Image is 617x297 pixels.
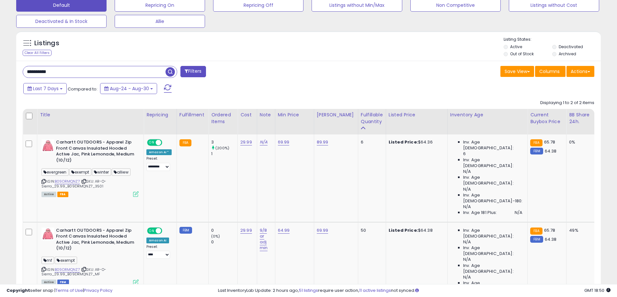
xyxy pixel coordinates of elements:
[180,66,206,77] button: Filters
[569,111,593,125] div: BB Share 24h.
[34,39,59,48] h5: Listings
[211,228,237,233] div: 0
[463,175,522,186] span: Inv. Age [DEMOGRAPHIC_DATA]:
[559,44,583,49] label: Deactivated
[389,228,442,233] div: $64.38
[299,287,318,293] a: 51 listings
[530,111,564,125] div: Current Buybox Price
[33,85,59,92] span: Last 7 Days
[540,100,594,106] div: Displaying 1 to 2 of 2 items
[539,68,560,75] span: Columns
[41,280,56,285] span: All listings currently available for purchase on Amazon
[463,239,471,245] span: N/A
[544,227,555,233] span: 65.78
[41,139,139,196] div: ASIN:
[41,179,106,188] span: | SKU: AR-O-Sierra_29.99_B09DRMQNZ7_3501
[148,228,156,233] span: ON
[530,148,543,154] small: FBM
[211,239,237,245] div: 0
[389,111,445,118] div: Listed Price
[55,179,80,184] a: B09DRMQNZ7
[566,66,594,77] button: Actions
[500,66,534,77] button: Save View
[278,139,290,145] a: 69.99
[463,274,471,280] span: N/A
[68,86,97,92] span: Compared to:
[112,168,131,176] span: alliew
[463,169,471,175] span: N/A
[41,257,54,264] span: mf
[530,236,543,243] small: FBM
[146,156,172,171] div: Preset:
[41,139,54,152] img: 41ObiRmR+yL._SL40_.jpg
[56,228,135,253] b: Carhartt OUTDOORS - Apparel Zip Front Canvas Insulated Hooded Active Jac, Pink Lemonade, Medium (...
[510,51,534,57] label: Out of Stock
[389,139,442,145] div: $64.36
[463,280,522,292] span: Inv. Age [DEMOGRAPHIC_DATA]-180:
[55,287,83,293] a: Terms of Use
[359,287,391,293] a: 11 active listings
[41,180,46,183] i: Click to copy
[115,15,205,28] button: Allie
[260,111,272,118] div: Note
[450,111,525,118] div: Inventory Age
[317,111,355,118] div: [PERSON_NAME]
[569,228,590,233] div: 49%
[57,192,68,197] span: FBA
[317,139,328,145] a: 89.99
[55,257,77,264] span: exempt
[361,228,381,233] div: 50
[146,238,169,243] div: Amazon AI
[148,140,156,145] span: ON
[6,288,112,294] div: seller snap | |
[41,267,106,277] span: | SKU: AR-O-Sierra_29.99_B09DRMQNZ7_MF
[92,168,111,176] span: winter
[110,85,149,92] span: Aug-24 - Aug-30
[530,228,542,235] small: FBA
[510,44,522,49] label: Active
[146,245,172,259] div: Preset:
[100,83,157,94] button: Aug-24 - Aug-30
[57,280,69,285] span: FBM
[41,168,69,176] span: evergreen
[463,204,471,210] span: N/A
[6,287,30,293] strong: Copyright
[23,50,51,56] div: Clear All Filters
[389,227,418,233] b: Listed Price:
[82,180,86,183] i: Click to copy
[69,168,91,176] span: exempt
[211,111,235,125] div: Ordered Items
[544,139,555,145] span: 65.78
[41,228,139,284] div: ASIN:
[463,186,471,192] span: N/A
[463,245,522,257] span: Inv. Age [DEMOGRAPHIC_DATA]:
[179,139,191,146] small: FBA
[361,111,383,125] div: Fulfillable Quantity
[260,139,268,145] a: N/A
[179,227,192,234] small: FBM
[463,192,522,204] span: Inv. Age [DEMOGRAPHIC_DATA]-180:
[240,111,254,118] div: Cost
[463,228,522,239] span: Inv. Age [DEMOGRAPHIC_DATA]:
[41,192,56,197] span: All listings currently available for purchase on Amazon
[463,157,522,169] span: Inv. Age [DEMOGRAPHIC_DATA]:
[179,111,206,118] div: Fulfillment
[161,140,172,145] span: OFF
[211,234,220,239] small: (0%)
[211,151,237,157] div: 1
[559,51,576,57] label: Archived
[215,145,229,151] small: (200%)
[463,263,522,274] span: Inv. Age [DEMOGRAPHIC_DATA]:
[16,15,107,28] button: Deactivated & In Stock
[278,111,311,118] div: Min Price
[146,111,174,118] div: Repricing
[463,257,471,262] span: N/A
[361,139,381,145] div: 6
[463,139,522,151] span: Inv. Age [DEMOGRAPHIC_DATA]:
[317,227,328,234] a: 69.99
[278,227,290,234] a: 64.99
[84,287,112,293] a: Privacy Policy
[584,287,611,293] span: 2025-09-8 18:50 GMT
[218,288,611,294] div: Last InventoryLab Update: 2 hours ago, require user action, not synced.
[504,37,601,43] p: Listing States:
